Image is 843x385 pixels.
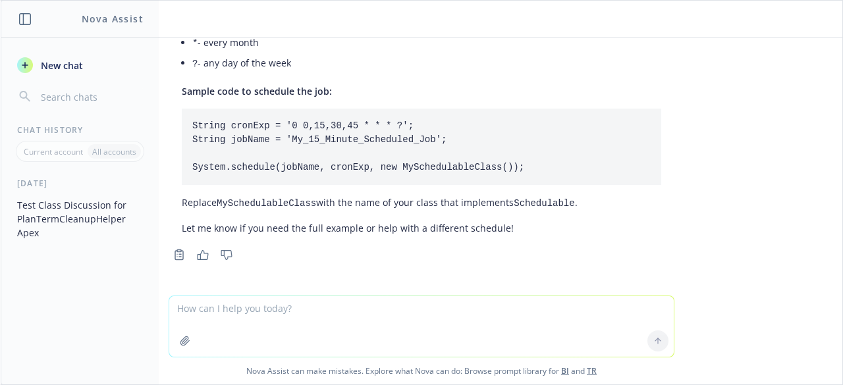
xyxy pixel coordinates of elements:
svg: Copy to clipboard [173,249,185,261]
p: Replace with the name of your class that implements . [182,195,661,211]
p: Current account [24,146,83,157]
button: Thumbs down [216,245,237,264]
span: New chat [38,59,83,72]
div: [DATE] [1,178,159,189]
input: Search chats [38,88,143,106]
button: Test Class Discussion for PlanTermCleanupHelper Apex [12,194,148,244]
code: Schedulable [514,198,574,209]
code: String cronExp = '0 0,15,30,45 * * * ?'; String jobName = 'My_15_Minute_Scheduled_Job'; System.sc... [192,120,524,172]
code: ? [192,59,198,69]
code: MySchedulableClass [217,198,316,209]
li: - any day of the week [192,53,661,74]
div: Chat History [1,124,159,136]
h1: Nova Assist [82,12,144,26]
a: BI [561,365,569,376]
span: Nova Assist can make mistakes. Explore what Nova can do: Browse prompt library for and [6,357,837,384]
button: New chat [12,53,148,77]
li: - every month [192,33,661,53]
p: Let me know if you need the full example or help with a different schedule! [182,221,661,235]
p: All accounts [92,146,136,157]
span: Sample code to schedule the job: [182,85,332,97]
a: TR [587,365,597,376]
